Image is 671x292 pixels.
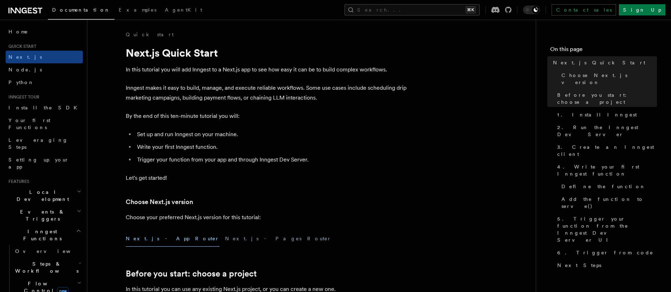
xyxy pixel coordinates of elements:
[6,51,83,63] a: Next.js
[554,259,657,272] a: Next Steps
[6,228,76,242] span: Inngest Functions
[6,179,29,184] span: Features
[12,258,83,277] button: Steps & Workflows
[8,80,34,85] span: Python
[523,6,540,14] button: Toggle dark mode
[6,134,83,153] a: Leveraging Steps
[8,157,69,170] span: Setting up your app
[619,4,665,15] a: Sign Up
[554,141,657,160] a: 3. Create an Inngest client
[344,4,480,15] button: Search...⌘K
[6,101,83,114] a: Install the SDK
[6,186,83,205] button: Local Development
[126,46,408,59] h1: Next.js Quick Start
[126,31,174,38] a: Quick start
[561,183,646,190] span: Define the function
[126,197,193,207] a: Choose Next.js version
[8,118,50,130] span: Your first Functions
[557,111,637,118] span: 1. Install Inngest
[557,91,657,106] span: Before you start: choose a project
[559,193,657,212] a: Add the function to serve()
[6,208,77,222] span: Events & Triggers
[557,249,653,256] span: 6. Trigger from code
[6,189,77,203] span: Local Development
[114,2,161,19] a: Examples
[557,215,657,243] span: 5. Trigger your function from the Inngest Dev Server UI
[557,144,657,158] span: 3. Create an Inngest client
[554,212,657,246] a: 5. Trigger your function from the Inngest Dev Server UI
[6,153,83,173] a: Setting up your app
[6,76,83,89] a: Python
[126,173,408,183] p: Let's get started!
[52,7,110,13] span: Documentation
[554,108,657,121] a: 1. Install Inngest
[6,63,83,76] a: Node.js
[6,94,39,100] span: Inngest tour
[12,260,79,274] span: Steps & Workflows
[135,155,408,165] li: Trigger your function from your app and through Inngest Dev Server.
[8,137,68,150] span: Leveraging Steps
[126,111,408,121] p: By the end of this ten-minute tutorial you will:
[550,56,657,69] a: Next.js Quick Start
[550,45,657,56] h4: On this page
[165,7,202,13] span: AgentKit
[6,44,36,49] span: Quick start
[135,129,408,139] li: Set up and run Inngest on your machine.
[119,7,156,13] span: Examples
[561,72,657,86] span: Choose Next.js version
[554,121,657,141] a: 2. Run the Inngest Dev Server
[553,59,645,66] span: Next.js Quick Start
[559,180,657,193] a: Define the function
[561,196,657,210] span: Add the function to serve()
[126,231,219,247] button: Next.js - App Router
[554,246,657,259] a: 6. Trigger from code
[12,245,83,258] a: Overview
[126,65,408,75] p: In this tutorial you will add Inngest to a Next.js app to see how easy it can be to build complex...
[557,163,657,177] span: 4. Write your first Inngest function
[6,225,83,245] button: Inngest Functions
[552,4,616,15] a: Contact sales
[126,212,408,222] p: Choose your preferred Next.js version for this tutorial:
[161,2,206,19] a: AgentKit
[8,54,42,60] span: Next.js
[126,269,257,279] a: Before you start: choose a project
[8,67,42,72] span: Node.js
[8,105,81,110] span: Install the SDK
[8,28,28,35] span: Home
[466,6,476,13] kbd: ⌘K
[6,25,83,38] a: Home
[225,231,331,247] button: Next.js - Pages Router
[557,124,657,138] span: 2. Run the Inngest Dev Server
[135,142,408,152] li: Write your first Inngest function.
[6,114,83,134] a: Your first Functions
[15,248,88,254] span: Overview
[6,205,83,225] button: Events & Triggers
[557,262,601,269] span: Next Steps
[126,83,408,103] p: Inngest makes it easy to build, manage, and execute reliable workflows. Some use cases include sc...
[48,2,114,20] a: Documentation
[559,69,657,89] a: Choose Next.js version
[554,160,657,180] a: 4. Write your first Inngest function
[554,89,657,108] a: Before you start: choose a project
